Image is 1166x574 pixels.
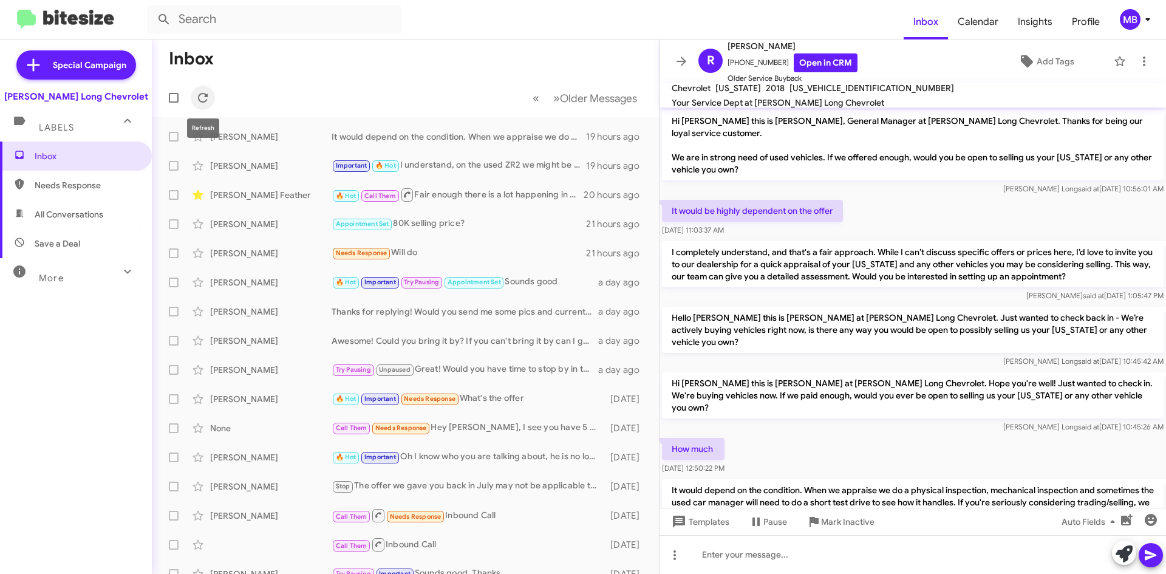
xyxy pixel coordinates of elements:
div: [PERSON_NAME] [210,335,332,347]
span: Try Pausing [404,278,439,286]
div: 19 hours ago [586,131,649,143]
div: [PERSON_NAME] [210,364,332,376]
div: [DATE] [604,422,649,434]
span: Add Tags [1037,50,1074,72]
span: 🔥 Hot [336,192,356,200]
div: Will do [332,246,586,260]
div: [DATE] [604,451,649,463]
span: Inbox [35,150,138,162]
span: « [533,91,539,106]
div: Inbound Call [332,537,604,552]
p: How much [662,438,724,460]
div: None [210,422,332,434]
span: Important [364,453,396,461]
button: MB [1110,9,1153,30]
button: Templates [660,511,739,533]
span: said at [1078,357,1099,366]
span: Appointment Set [448,278,501,286]
p: Hello [PERSON_NAME] this is [PERSON_NAME] at [PERSON_NAME] Long Chevrolet. Just wanted to check b... [662,307,1164,353]
span: Chevrolet [672,83,711,94]
span: [DATE] 11:03:37 AM [662,225,724,234]
a: Special Campaign [16,50,136,80]
span: said at [1078,422,1099,431]
a: Calendar [948,4,1008,39]
div: [PERSON_NAME] [210,131,332,143]
span: R [707,51,715,70]
div: 21 hours ago [586,247,649,259]
div: [PERSON_NAME] [210,160,332,172]
p: It would depend on the condition. When we appraise we do a physical inspection, mechanical inspec... [662,479,1164,525]
span: Important [336,162,367,169]
span: Important [364,278,396,286]
span: Call Them [364,192,396,200]
span: Labels [39,122,74,133]
div: [PERSON_NAME] [210,218,332,230]
div: 21 hours ago [586,218,649,230]
span: 2018 [766,83,785,94]
span: [PHONE_NUMBER] [728,53,857,72]
div: [DATE] [604,480,649,493]
span: Important [364,395,396,403]
a: Inbox [904,4,948,39]
div: a day ago [598,306,649,318]
div: Thanks for replying! Would you send me some pics and current miles? [332,306,598,318]
a: Profile [1062,4,1110,39]
div: I understand, on the used ZR2 we might be a bit more flexible. We're mid-50s right now, but if yo... [332,159,586,173]
span: [US_STATE] [715,83,761,94]
span: [US_VEHICLE_IDENTIFICATION_NUMBER] [789,83,954,94]
div: a day ago [598,335,649,347]
span: Unpaused [379,366,411,374]
span: Older Service Buyback [728,72,857,84]
div: [PERSON_NAME] [210,510,332,522]
div: [PERSON_NAME] [210,247,332,259]
p: Hi [PERSON_NAME] this is [PERSON_NAME], General Manager at [PERSON_NAME] Long Chevrolet. Thanks f... [662,110,1164,180]
span: said at [1083,291,1104,300]
div: [DATE] [604,510,649,522]
div: Inbound Call [332,508,604,523]
span: Call Them [336,542,367,550]
span: More [39,273,64,284]
button: Pause [739,511,797,533]
button: Add Tags [983,50,1108,72]
div: 80K selling price? [332,217,586,231]
a: Open in CRM [794,53,857,72]
a: Insights [1008,4,1062,39]
span: Save a Deal [35,237,80,250]
div: Great! Would you have time to stop by in the upcoming days so I could give you an offer? [332,363,598,377]
span: 🔥 Hot [336,395,356,403]
span: Needs Response [390,513,442,521]
div: a day ago [598,364,649,376]
nav: Page navigation example [526,86,644,111]
div: [PERSON_NAME] Feather [210,189,332,201]
button: Auto Fields [1052,511,1130,533]
div: What's the offer [332,392,604,406]
span: Needs Response [336,249,387,257]
button: Next [546,86,644,111]
div: 19 hours ago [586,160,649,172]
span: Your Service Dept at [PERSON_NAME] Long Chevrolet [672,97,884,108]
span: » [553,91,560,106]
span: Auto Fields [1062,511,1120,533]
span: Try Pausing [336,366,371,374]
span: [PERSON_NAME] Long [DATE] 10:45:42 AM [1003,357,1164,366]
button: Mark Inactive [797,511,884,533]
div: [PERSON_NAME] [210,451,332,463]
button: Previous [525,86,547,111]
p: It would be highly dependent on the offer [662,200,843,222]
span: [PERSON_NAME] Long [DATE] 10:56:01 AM [1003,184,1164,193]
span: 🔥 Hot [336,453,356,461]
div: Hey [PERSON_NAME], I see you have 5 coming in. When these all land give me a call and we can work... [332,421,604,435]
div: a day ago [598,276,649,289]
span: [DATE] 12:50:22 PM [662,463,724,473]
p: I completely understand, and that's a fair approach. While I can’t discuss specific offers or pri... [662,241,1164,287]
div: The offer we gave you back in July may not be applicable to your vehicle currently as values chan... [332,479,604,493]
span: Appointment Set [336,220,389,228]
span: Call Them [336,424,367,432]
span: said at [1078,184,1099,193]
div: [PERSON_NAME] [210,393,332,405]
div: MB [1120,9,1140,30]
div: [PERSON_NAME] Long Chevrolet [4,91,148,103]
